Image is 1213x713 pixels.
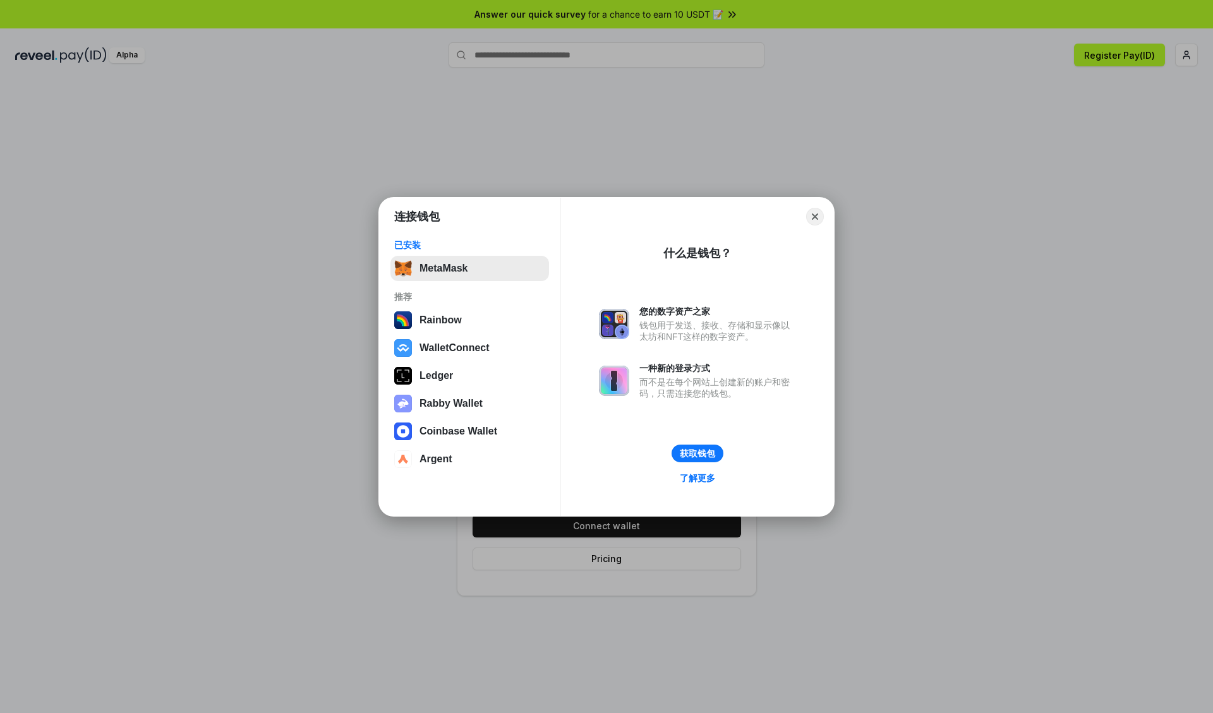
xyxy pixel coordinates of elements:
[419,342,490,354] div: WalletConnect
[390,391,549,416] button: Rabby Wallet
[639,376,796,399] div: 而不是在每个网站上创建新的账户和密码，只需连接您的钱包。
[672,470,723,486] a: 了解更多
[639,306,796,317] div: 您的数字资产之家
[394,339,412,357] img: svg+xml,%3Csvg%20width%3D%2228%22%20height%3D%2228%22%20viewBox%3D%220%200%2028%2028%22%20fill%3D...
[394,450,412,468] img: svg+xml,%3Csvg%20width%3D%2228%22%20height%3D%2228%22%20viewBox%3D%220%200%2028%2028%22%20fill%3D...
[672,445,723,462] button: 获取钱包
[390,446,549,472] button: Argent
[599,366,629,396] img: svg+xml,%3Csvg%20xmlns%3D%22http%3A%2F%2Fwww.w3.org%2F2000%2Fsvg%22%20fill%3D%22none%22%20viewBox...
[599,309,629,339] img: svg+xml,%3Csvg%20xmlns%3D%22http%3A%2F%2Fwww.w3.org%2F2000%2Fsvg%22%20fill%3D%22none%22%20viewBox...
[639,362,796,374] div: 一种新的登录方式
[419,426,497,437] div: Coinbase Wallet
[419,398,483,409] div: Rabby Wallet
[390,363,549,388] button: Ledger
[390,419,549,444] button: Coinbase Wallet
[390,256,549,281] button: MetaMask
[663,246,732,261] div: 什么是钱包？
[394,209,440,224] h1: 连接钱包
[394,395,412,412] img: svg+xml,%3Csvg%20xmlns%3D%22http%3A%2F%2Fwww.w3.org%2F2000%2Fsvg%22%20fill%3D%22none%22%20viewBox...
[390,308,549,333] button: Rainbow
[680,472,715,484] div: 了解更多
[639,320,796,342] div: 钱包用于发送、接收、存储和显示像以太坊和NFT这样的数字资产。
[394,311,412,329] img: svg+xml,%3Csvg%20width%3D%22120%22%20height%3D%22120%22%20viewBox%3D%220%200%20120%20120%22%20fil...
[394,422,412,440] img: svg+xml,%3Csvg%20width%3D%2228%22%20height%3D%2228%22%20viewBox%3D%220%200%2028%2028%22%20fill%3D...
[419,263,468,274] div: MetaMask
[394,291,545,303] div: 推荐
[394,260,412,277] img: svg+xml,%3Csvg%20fill%3D%22none%22%20height%3D%2233%22%20viewBox%3D%220%200%2035%2033%22%20width%...
[419,370,453,381] div: Ledger
[680,448,715,459] div: 获取钱包
[419,453,452,465] div: Argent
[806,208,824,225] button: Close
[390,335,549,361] button: WalletConnect
[419,315,462,326] div: Rainbow
[394,239,545,251] div: 已安装
[394,367,412,385] img: svg+xml,%3Csvg%20xmlns%3D%22http%3A%2F%2Fwww.w3.org%2F2000%2Fsvg%22%20width%3D%2228%22%20height%3...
